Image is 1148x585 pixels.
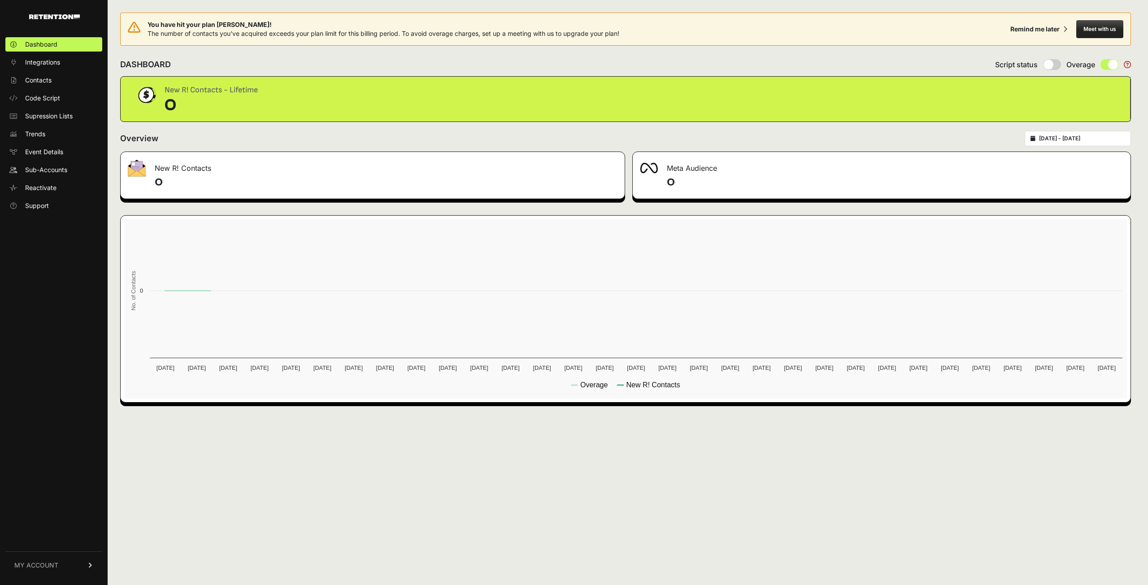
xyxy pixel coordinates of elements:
[219,364,237,371] text: [DATE]
[14,561,58,570] span: MY ACCOUNT
[165,96,258,114] div: 0
[627,364,645,371] text: [DATE]
[148,20,619,29] span: You have hit your plan [PERSON_NAME]!
[25,165,67,174] span: Sub-Accounts
[847,364,865,371] text: [DATE]
[282,364,300,371] text: [DATE]
[157,364,174,371] text: [DATE]
[408,364,426,371] text: [DATE]
[1010,25,1060,34] div: Remind me later
[25,40,57,49] span: Dashboard
[188,364,206,371] text: [DATE]
[439,364,457,371] text: [DATE]
[121,152,625,179] div: New R! Contacts
[596,364,613,371] text: [DATE]
[155,175,617,190] h4: 0
[658,364,676,371] text: [DATE]
[1004,364,1022,371] text: [DATE]
[1066,364,1084,371] text: [DATE]
[626,381,680,389] text: New R! Contacts
[25,76,52,85] span: Contacts
[1076,20,1123,38] button: Meet with us
[5,109,102,123] a: Supression Lists
[721,364,739,371] text: [DATE]
[1066,59,1095,70] span: Overage
[995,59,1038,70] span: Script status
[690,364,708,371] text: [DATE]
[5,163,102,177] a: Sub-Accounts
[501,364,519,371] text: [DATE]
[5,199,102,213] a: Support
[130,271,137,310] text: No. of Contacts
[135,84,157,106] img: dollar-coin-05c43ed7efb7bc0c12610022525b4bbbb207c7efeef5aecc26f025e68dcafac9.png
[470,364,488,371] text: [DATE]
[5,127,102,141] a: Trends
[5,145,102,159] a: Event Details
[5,55,102,69] a: Integrations
[5,91,102,105] a: Code Script
[564,364,582,371] text: [DATE]
[640,163,658,173] img: fa-meta-2f981b61bb99beabf952f7030308934f19ce035c18b003e963880cc3fabeebb7.png
[941,364,959,371] text: [DATE]
[633,152,1131,179] div: Meta Audience
[1035,364,1053,371] text: [DATE]
[580,381,608,389] text: Overage
[345,364,363,371] text: [DATE]
[165,84,258,96] div: New R! Contacts - Lifetime
[533,364,551,371] text: [DATE]
[25,130,45,139] span: Trends
[815,364,833,371] text: [DATE]
[5,37,102,52] a: Dashboard
[25,94,60,103] span: Code Script
[909,364,927,371] text: [DATE]
[25,58,60,67] span: Integrations
[25,112,73,121] span: Supression Lists
[25,201,49,210] span: Support
[5,181,102,195] a: Reactivate
[1007,21,1071,37] button: Remind me later
[752,364,770,371] text: [DATE]
[5,73,102,87] a: Contacts
[5,551,102,579] a: MY ACCOUNT
[251,364,269,371] text: [DATE]
[25,147,63,156] span: Event Details
[1098,364,1116,371] text: [DATE]
[784,364,802,371] text: [DATE]
[313,364,331,371] text: [DATE]
[972,364,990,371] text: [DATE]
[667,175,1123,190] h4: 0
[25,183,57,192] span: Reactivate
[128,160,146,177] img: fa-envelope-19ae18322b30453b285274b1b8af3d052b27d846a4fbe8435d1a52b978f639a2.png
[376,364,394,371] text: [DATE]
[148,30,619,37] span: The number of contacts you've acquired exceeds your plan limit for this billing period. To avoid ...
[140,287,143,294] text: 0
[120,132,158,145] h2: Overview
[120,58,171,71] h2: DASHBOARD
[29,14,80,19] img: Retention.com
[878,364,896,371] text: [DATE]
